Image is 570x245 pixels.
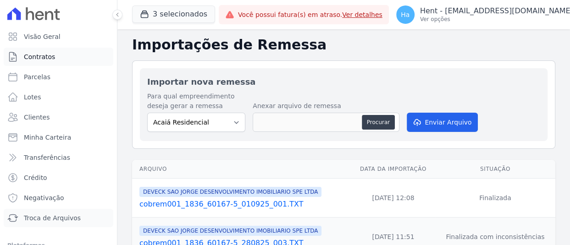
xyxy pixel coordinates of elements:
h2: Importações de Remessa [132,37,555,53]
span: Ha [401,11,410,18]
a: Minha Carteira [4,128,113,147]
span: Você possui fatura(s) em atraso. [238,10,382,20]
span: DEVECK SAO JORGE DESENVOLVIMENTO IMOBILIARIO SPE LTDA [139,187,321,197]
a: cobrem001_1836_60167-5_010925_001.TXT [139,199,348,210]
span: Troca de Arquivos [24,213,81,223]
label: Para qual empreendimento deseja gerar a remessa [147,92,245,111]
a: Contratos [4,48,113,66]
a: Lotes [4,88,113,106]
button: Enviar Arquivo [407,113,477,132]
a: Negativação [4,189,113,207]
h2: Importar nova remessa [147,76,540,88]
button: 3 selecionados [132,5,215,23]
span: DEVECK SAO JORGE DESENVOLVIMENTO IMOBILIARIO SPE LTDA [139,226,321,236]
span: Visão Geral [24,32,61,41]
a: Troca de Arquivos [4,209,113,227]
a: Crédito [4,169,113,187]
span: Transferências [24,153,70,162]
a: Visão Geral [4,27,113,46]
button: Procurar [362,115,395,130]
span: Contratos [24,52,55,61]
span: Crédito [24,173,47,182]
a: Parcelas [4,68,113,86]
a: Ver detalhes [342,11,382,18]
span: Negativação [24,193,64,202]
th: Situação [435,160,555,179]
span: Parcelas [24,72,50,82]
a: Transferências [4,148,113,167]
span: Minha Carteira [24,133,71,142]
span: Clientes [24,113,50,122]
td: Finalizada [435,179,555,218]
span: Lotes [24,93,41,102]
th: Arquivo [132,160,351,179]
th: Data da Importação [351,160,435,179]
label: Anexar arquivo de remessa [253,101,399,111]
a: Clientes [4,108,113,126]
td: [DATE] 12:08 [351,179,435,218]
